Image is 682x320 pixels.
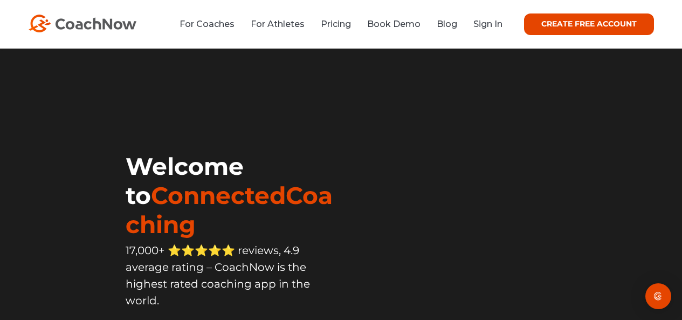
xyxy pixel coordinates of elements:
a: For Coaches [180,19,235,29]
a: Pricing [321,19,351,29]
span: ConnectedCoaching [126,181,333,239]
a: Sign In [473,19,502,29]
span: 17,000+ ⭐️⭐️⭐️⭐️⭐️ reviews, 4.9 average rating – CoachNow is the highest rated coaching app in th... [126,244,310,307]
a: CREATE FREE ACCOUNT [524,13,654,35]
a: Book Demo [367,19,421,29]
h1: Welcome to [126,152,341,239]
div: Open Intercom Messenger [645,283,671,309]
a: Blog [437,19,457,29]
img: CoachNow Logo [29,15,136,32]
a: For Athletes [251,19,305,29]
